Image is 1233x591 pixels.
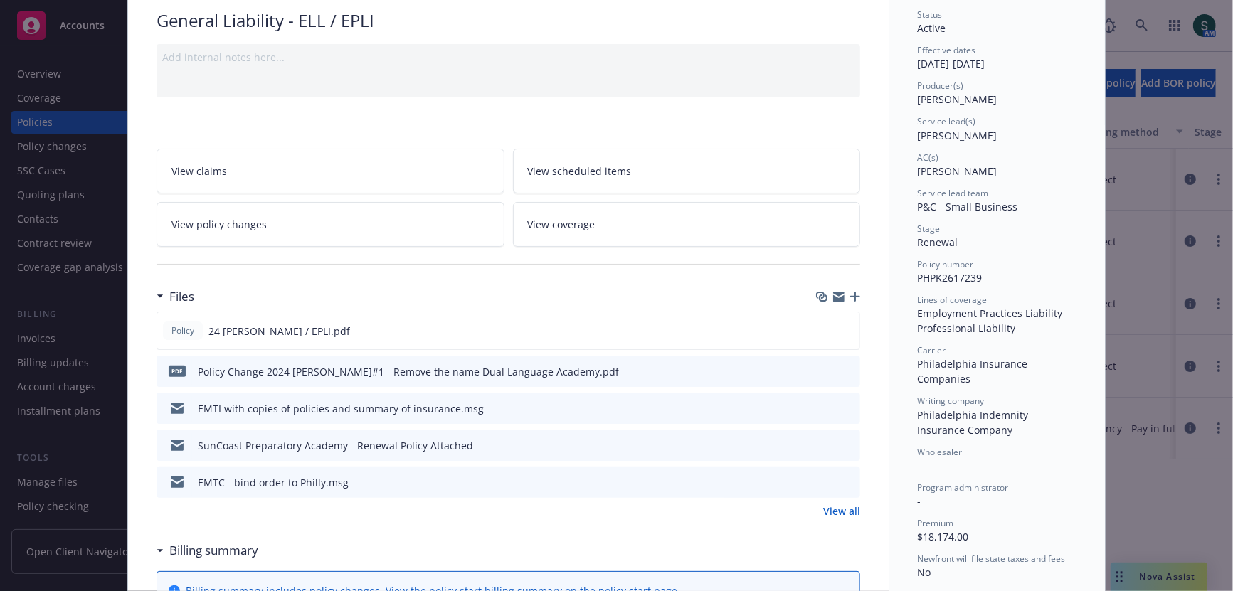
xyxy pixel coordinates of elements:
span: View scheduled items [528,164,632,179]
div: Professional Liability [917,321,1076,336]
span: View claims [171,164,227,179]
span: Effective dates [917,44,975,56]
span: View coverage [528,217,596,232]
span: No [917,565,931,579]
span: Writing company [917,395,984,407]
span: Premium [917,517,953,529]
span: Service lead(s) [917,115,975,127]
span: Lines of coverage [917,294,987,306]
div: [DATE] - [DATE] [917,44,1076,71]
span: P&C - Small Business [917,200,1017,213]
div: SunCoast Preparatory Academy - Renewal Policy Attached [198,438,473,453]
span: Stage [917,223,940,235]
div: Billing summary [157,541,258,560]
a: View policy changes [157,202,504,247]
h3: Billing summary [169,541,258,560]
span: Producer(s) [917,80,963,92]
button: download file [819,364,830,379]
span: Philadelphia Insurance Companies [917,357,1030,385]
a: View scheduled items [513,149,861,193]
button: download file [819,438,830,453]
span: Carrier [917,344,946,356]
span: Renewal [917,235,958,249]
div: EMTC - bind order to Philly.msg [198,475,349,490]
a: View coverage [513,202,861,247]
button: download file [819,475,830,490]
div: Policy Change 2024 [PERSON_NAME]#1 - Remove the name Dual Language Academy.pdf [198,364,619,379]
span: Status [917,9,942,21]
span: Program administrator [917,481,1008,494]
span: $18,174.00 [917,530,968,543]
span: [PERSON_NAME] [917,164,997,178]
span: pdf [169,366,186,376]
div: EMTI with copies of policies and summary of insurance.msg [198,401,484,416]
button: download file [818,324,830,339]
div: Employment Practices Liability [917,306,1076,321]
button: download file [819,401,830,416]
button: preview file [842,475,854,490]
span: Policy number [917,258,973,270]
span: - [917,494,921,508]
span: Philadelphia Indemnity Insurance Company [917,408,1031,437]
span: Active [917,21,946,35]
span: Wholesaler [917,446,962,458]
span: [PERSON_NAME] [917,129,997,142]
button: preview file [842,364,854,379]
span: Policy [169,324,197,337]
span: Service lead team [917,187,988,199]
span: [PERSON_NAME] [917,92,997,106]
span: Newfront will file state taxes and fees [917,553,1065,565]
div: Files [157,287,194,306]
a: View all [823,504,860,518]
span: 24 [PERSON_NAME] / EPLI.pdf [208,324,350,339]
span: PHPK2617239 [917,271,982,284]
h3: Files [169,287,194,306]
div: Add internal notes here... [162,50,854,65]
span: - [917,459,921,472]
button: preview file [842,438,854,453]
div: General Liability - ELL / EPLI [157,9,860,33]
span: View policy changes [171,217,267,232]
a: View claims [157,149,504,193]
button: preview file [841,324,854,339]
span: AC(s) [917,151,938,164]
button: preview file [842,401,854,416]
